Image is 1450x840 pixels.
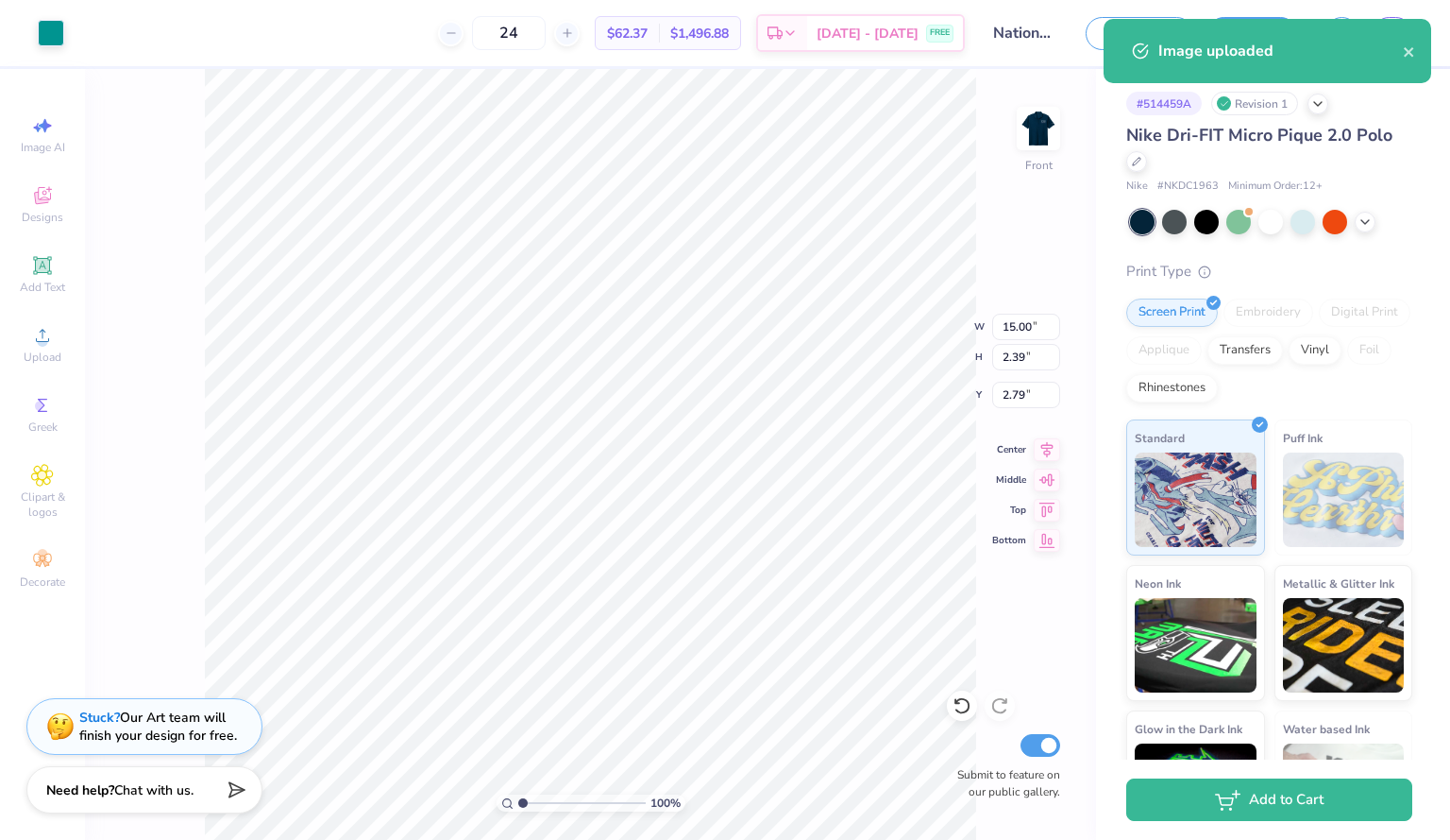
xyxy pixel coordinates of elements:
span: Glow in the Dark Ink [1135,719,1242,739]
img: Standard [1135,453,1256,547]
button: Add to Cart [1126,779,1412,821]
span: Metallic & Glitter Ink [1283,574,1394,593]
span: $62.37 [607,24,648,43]
span: Center [992,443,1026,456]
img: Neon Ink [1135,598,1256,693]
img: Metallic & Glitter Ink [1283,598,1405,693]
div: Transfers [1207,336,1283,365]
span: # NKDC1963 [1157,179,1219,195]
div: # 514459A [1126,92,1202,115]
span: Bottom [992,534,1026,547]
span: Chat with us. [114,781,194,799]
span: Decorate [20,574,65,590]
span: Image AI [21,140,65,155]
button: close [1403,40,1416,62]
div: Front [1025,157,1053,174]
span: Standard [1135,428,1185,448]
span: [DATE] - [DATE] [817,24,919,43]
img: Glow in the Dark Ink [1135,744,1256,838]
span: Neon Ink [1135,574,1181,593]
span: Water based Ink [1283,719,1370,739]
span: Upload [24,350,61,365]
button: Save as [1086,17,1193,50]
span: Middle [992,473,1026,487]
span: Add Text [20,280,65,295]
img: Puff Ink [1283,453,1405,547]
div: Image uploaded [1158,40,1403,62]
input: Untitled Design [979,14,1071,52]
span: Puff Ink [1283,428,1323,448]
label: Submit to feature on our public gallery. [947,766,1060,800]
div: Digital Print [1319,299,1410,327]
img: Water based Ink [1283,744,1405,838]
div: Rhinestones [1126,374,1218,403]
div: Embroidery [1223,299,1313,327]
div: Applique [1126,336,1202,365]
input: – – [472,16,546,50]
div: Revision 1 [1211,92,1298,115]
span: Top [992,504,1026,517]
div: Foil [1347,336,1391,365]
div: Vinyl [1289,336,1341,365]
div: Print Type [1126,261,1412,283]
span: Designs [22,210,63,225]
span: $1,496.88 [670,24,729,43]
img: Front [1020,110,1057,147]
div: Screen Print [1126,299,1218,327]
strong: Stuck? [79,709,120,727]
span: Nike Dri-FIT Micro Pique 2.0 Polo [1126,124,1392,146]
span: Nike [1126,179,1148,195]
span: 100 % [650,795,681,812]
span: Greek [28,420,58,435]
div: Our Art team will finish your design for free. [79,709,237,745]
strong: Need help? [46,781,114,799]
span: FREE [930,26,950,40]
span: Clipart & logos [9,489,76,520]
span: Minimum Order: 12 + [1228,179,1323,195]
